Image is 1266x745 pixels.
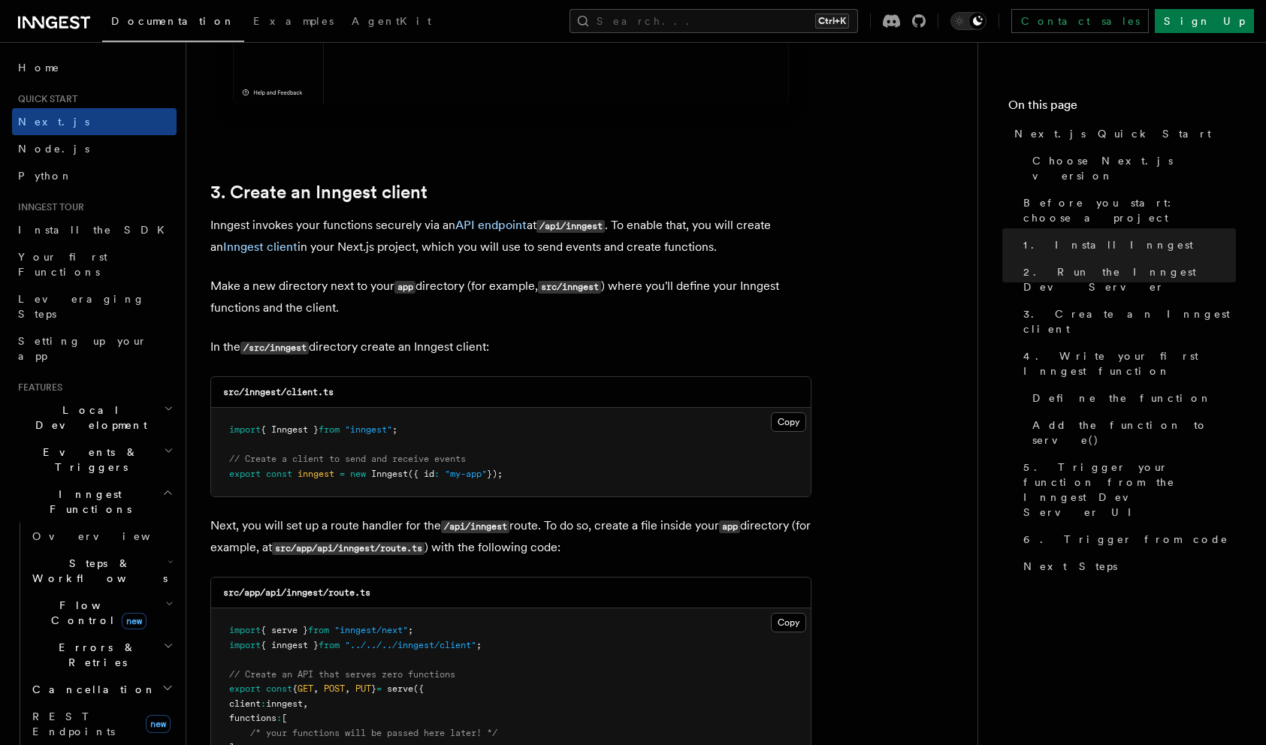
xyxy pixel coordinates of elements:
[26,550,177,592] button: Steps & Workflows
[1017,553,1236,580] a: Next Steps
[536,220,605,233] code: /api/inngest
[12,93,77,105] span: Quick start
[1023,460,1236,520] span: 5. Trigger your function from the Inngest Dev Server UI
[413,683,424,694] span: ({
[1026,147,1236,189] a: Choose Next.js version
[282,713,287,723] span: [
[26,556,168,586] span: Steps & Workflows
[434,469,440,479] span: :
[319,640,340,650] span: from
[18,116,89,128] span: Next.js
[229,669,455,680] span: // Create an API that serves zero functions
[345,683,350,694] span: ,
[210,182,428,203] a: 3. Create an Inngest client
[1017,526,1236,553] a: 6. Trigger from code
[376,683,382,694] span: =
[240,342,309,354] code: /src/inngest
[345,640,476,650] span: "../../../inngest/client"
[352,15,431,27] span: AgentKit
[244,5,343,41] a: Examples
[18,60,60,75] span: Home
[1008,96,1236,120] h4: On this page
[298,683,313,694] span: GET
[1023,532,1228,547] span: 6. Trigger from code
[12,285,177,327] a: Leveraging Steps
[261,698,266,709] span: :
[229,625,261,635] span: import
[12,439,177,481] button: Events & Triggers
[12,135,177,162] a: Node.js
[146,715,171,733] span: new
[324,683,345,694] span: POST
[111,15,235,27] span: Documentation
[1023,348,1236,379] span: 4. Write your first Inngest function
[387,683,413,694] span: serve
[12,216,177,243] a: Install the SDK
[1017,189,1236,231] a: Before you start: choose a project
[1008,120,1236,147] a: Next.js Quick Start
[229,640,261,650] span: import
[210,215,811,258] p: Inngest invokes your functions securely via an at . To enable that, you will create an in your Ne...
[371,683,376,694] span: }
[12,201,84,213] span: Inngest tour
[26,634,177,676] button: Errors & Retries
[1023,237,1193,252] span: 1. Install Inngest
[12,243,177,285] a: Your first Functions
[12,382,62,394] span: Features
[229,424,261,435] span: import
[32,530,187,542] span: Overview
[26,682,156,697] span: Cancellation
[229,713,276,723] span: functions
[292,683,298,694] span: {
[538,281,601,294] code: src/inngest
[210,515,811,559] p: Next, you will set up a route handler for the route. To do so, create a file inside your director...
[298,469,334,479] span: inngest
[1023,306,1236,336] span: 3. Create an Inngest client
[122,613,147,629] span: new
[303,698,308,709] span: ,
[12,445,164,475] span: Events & Triggers
[12,327,177,369] a: Setting up your app
[345,424,392,435] span: "inngest"
[1032,391,1212,406] span: Define the function
[12,108,177,135] a: Next.js
[771,412,806,432] button: Copy
[1023,559,1117,574] span: Next Steps
[261,640,319,650] span: { inngest }
[223,240,298,254] a: Inngest client
[26,640,163,670] span: Errors & Retries
[1026,412,1236,454] a: Add the function to serve()
[229,698,261,709] span: client
[570,9,858,33] button: Search...Ctrl+K
[1032,153,1236,183] span: Choose Next.js version
[266,683,292,694] span: const
[26,676,177,703] button: Cancellation
[771,613,806,632] button: Copy
[266,469,292,479] span: const
[18,251,107,278] span: Your first Functions
[1023,195,1236,225] span: Before you start: choose a project
[371,469,408,479] span: Inngest
[1017,258,1236,300] a: 2. Run the Inngest Dev Server
[223,587,370,598] code: src/app/api/inngest/route.ts
[355,683,371,694] span: PUT
[261,625,308,635] span: { serve }
[445,469,487,479] span: "my-app"
[441,520,509,533] code: /api/inngest
[18,170,73,182] span: Python
[476,640,482,650] span: ;
[26,592,177,634] button: Flow Controlnew
[26,523,177,550] a: Overview
[340,469,345,479] span: =
[272,542,425,555] code: src/app/api/inngest/route.ts
[18,143,89,155] span: Node.js
[276,713,282,723] span: :
[12,403,164,433] span: Local Development
[1011,9,1149,33] a: Contact sales
[266,698,303,709] span: inngest
[12,54,177,81] a: Home
[719,520,740,533] code: app
[1032,418,1236,448] span: Add the function to serve()
[392,424,397,435] span: ;
[394,281,415,294] code: app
